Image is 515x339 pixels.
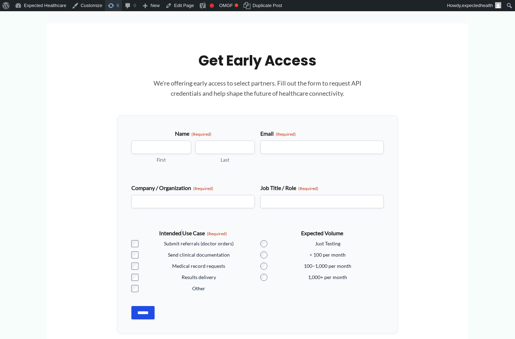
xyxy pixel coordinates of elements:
label: Send clinical documentation [143,251,255,258]
legend: Intended Use Case [159,229,227,237]
label: 1,000+ per month [272,274,384,281]
label: Just Testing [272,240,384,247]
label: Results delivery [143,274,255,281]
span: (Required) [298,186,318,191]
legend: Expected Volume [301,229,343,237]
label: Email [260,130,384,138]
label: Other [143,285,255,292]
label: Medical record requests [143,263,255,270]
span: (Required) [193,186,213,191]
legend: Name [175,130,211,138]
span: (Required) [207,231,227,236]
span: (Required) [276,131,296,137]
span: (Required) [191,131,211,137]
label: First [131,157,191,163]
label: Last [195,157,255,163]
p: We're offering early access to select partners. Fill out the form to request API credentials and ... [152,78,363,99]
label: Company / Organization [131,184,255,192]
div: Focus keyphrase not set [210,4,214,8]
label: Job Title / Role [260,184,384,192]
label: < 100 per month [272,251,384,258]
h2: Get Early Access [117,52,398,70]
span: expectedhealth [462,3,493,8]
label: Submit referrals (doctor orders) [143,240,255,247]
label: 100–1,000 per month [272,263,384,270]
